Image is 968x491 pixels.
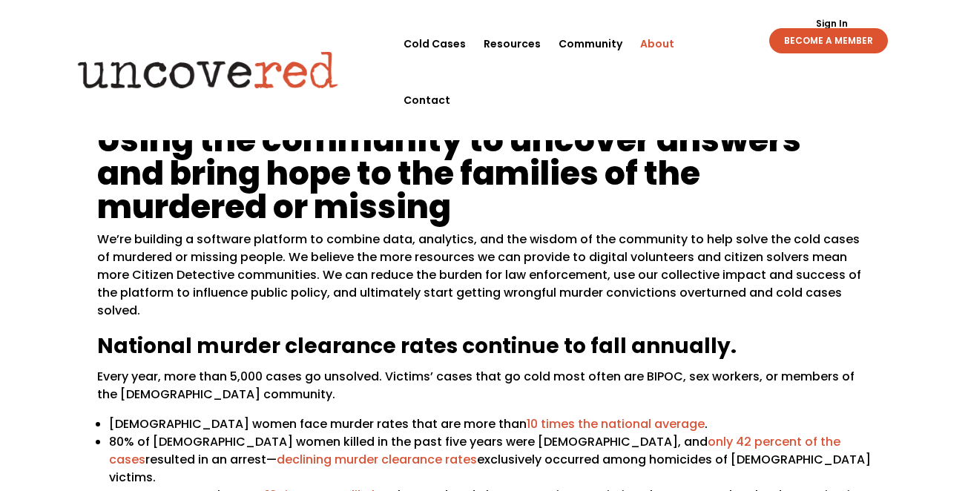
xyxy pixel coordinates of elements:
a: Contact [404,72,450,128]
a: About [640,16,674,72]
img: Uncovered logo [65,41,351,99]
a: BECOME A MEMBER [769,28,888,53]
a: Cold Cases [404,16,466,72]
a: declining murder clearance rates [277,451,477,468]
a: only 42 percent of the cases [109,433,840,468]
a: Community [559,16,622,72]
span: National murder clearance rates continue to fall annually. [97,332,737,360]
h1: Using the community to uncover answers and bring hope to the families of the murdered or missing [97,123,872,231]
span: [DEMOGRAPHIC_DATA] women face murder rates that are more than . [109,415,708,432]
span: 80% of [DEMOGRAPHIC_DATA] women killed in the past five years were [DEMOGRAPHIC_DATA], and result... [109,433,871,486]
a: Resources [484,16,541,72]
p: We’re building a software platform to combine data, analytics, and the wisdom of the community to... [97,231,872,332]
a: 10 times the national average [527,415,705,432]
a: Sign In [808,19,856,28]
span: Every year, more than 5,000 cases go unsolved. Victims’ cases that go cold most often are BIPOC, ... [97,368,855,403]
